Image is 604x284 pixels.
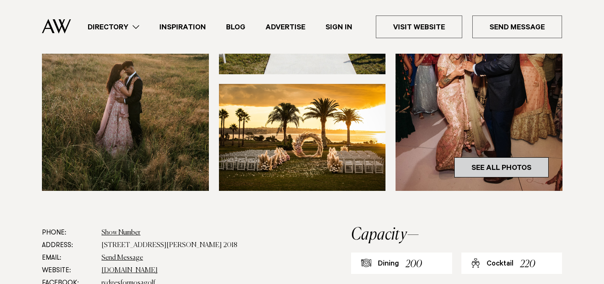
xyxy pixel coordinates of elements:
a: Inspiration [149,21,216,33]
a: Show Number [102,229,141,236]
h2: Capacity [351,227,562,243]
div: 200 [406,257,422,272]
a: See All Photos [454,157,549,177]
div: Dining [378,259,399,269]
a: Blog [216,21,255,33]
dd: [STREET_ADDRESS][PERSON_NAME] 2018 [102,239,297,252]
div: 220 [520,257,535,272]
dt: Website: [42,264,95,277]
div: Cocktail [487,259,513,269]
img: Wedding ceremony at sunset [219,84,386,191]
a: Visit Website [376,16,462,38]
dt: Email: [42,252,95,264]
a: Send Message [102,255,143,261]
dt: Phone: [42,227,95,239]
a: Send Message [472,16,562,38]
img: Auckland Weddings Logo [42,19,71,34]
a: Sign In [315,21,362,33]
dt: Address: [42,239,95,252]
a: Directory [78,21,149,33]
a: [DOMAIN_NAME] [102,267,158,274]
a: Advertise [255,21,315,33]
